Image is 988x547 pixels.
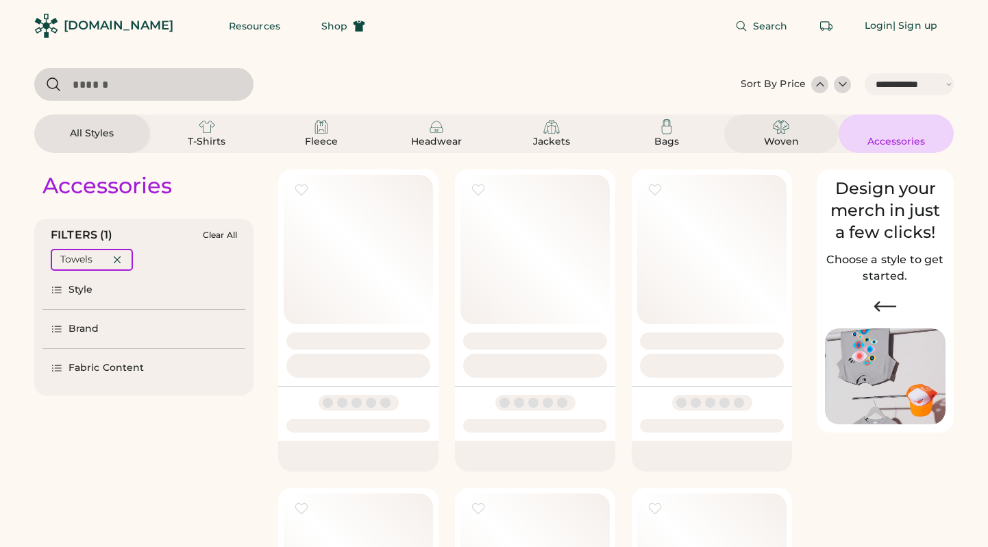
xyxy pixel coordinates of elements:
img: Bags Icon [658,119,675,135]
img: Image of Lisa Congdon Eye Print on T-Shirt and Hat [825,328,946,425]
span: Shop [321,21,347,31]
div: Headwear [406,135,467,149]
div: T-Shirts [176,135,238,149]
div: [DOMAIN_NAME] [64,17,173,34]
div: FILTERS (1) [51,227,113,243]
div: Woven [750,135,812,149]
img: Accessories Icon [888,119,904,135]
button: Shop [305,12,382,40]
div: Bags [636,135,697,149]
img: T-Shirts Icon [199,119,215,135]
img: Headwear Icon [428,119,445,135]
div: Fabric Content [69,361,144,375]
span: Search [753,21,788,31]
div: All Styles [61,127,123,141]
button: Retrieve an order [813,12,840,40]
h2: Choose a style to get started. [825,252,946,284]
div: Jackets [521,135,582,149]
div: Clear All [203,230,237,240]
div: Design your merch in just a few clicks! [825,178,946,243]
img: Fleece Icon [313,119,330,135]
button: Search [719,12,804,40]
div: Towels [60,253,92,267]
button: Resources [212,12,297,40]
div: Sort By Price [741,77,806,91]
img: Rendered Logo - Screens [34,14,58,38]
div: Login [865,19,893,33]
img: Jackets Icon [543,119,560,135]
div: Accessories [865,135,927,149]
img: Woven Icon [773,119,789,135]
div: Accessories [42,172,172,199]
div: Fleece [291,135,352,149]
div: Style [69,283,93,297]
div: | Sign up [893,19,937,33]
div: Brand [69,322,99,336]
